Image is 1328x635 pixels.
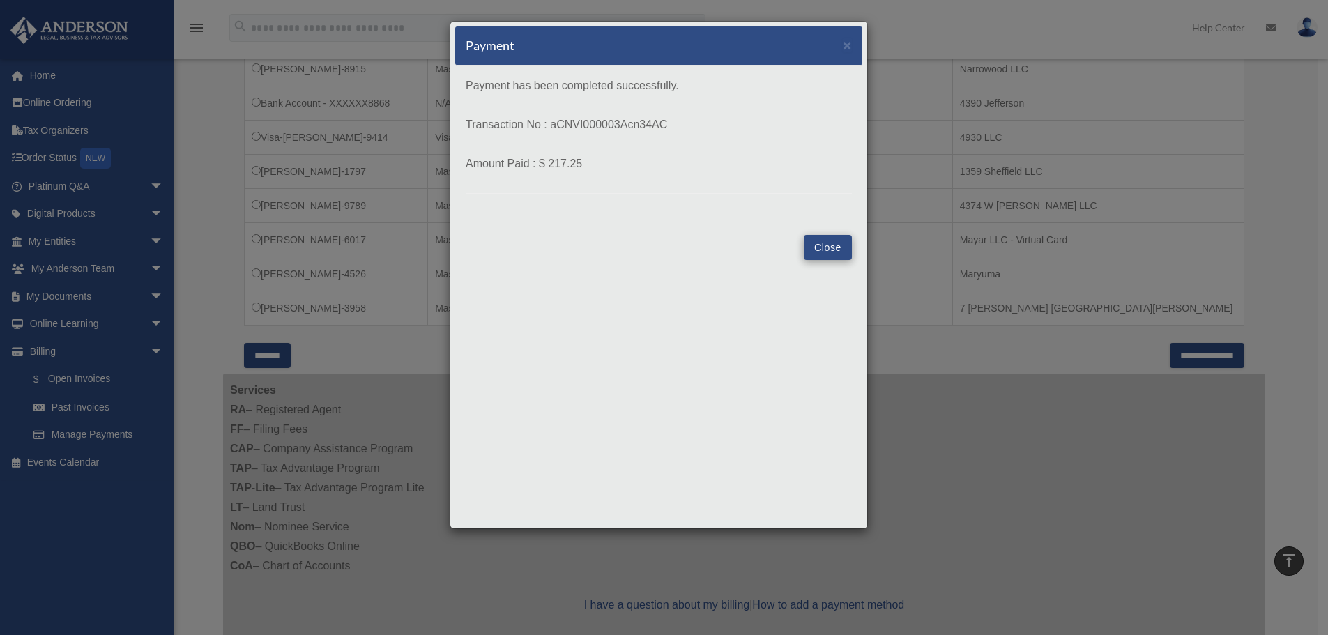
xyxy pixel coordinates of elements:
[843,37,852,53] span: ×
[466,115,852,135] p: Transaction No : aCNVI000003Acn34AC
[466,37,514,54] h5: Payment
[804,235,852,260] button: Close
[843,38,852,52] button: Close
[466,76,852,95] p: Payment has been completed successfully.
[466,154,852,174] p: Amount Paid : $ 217.25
